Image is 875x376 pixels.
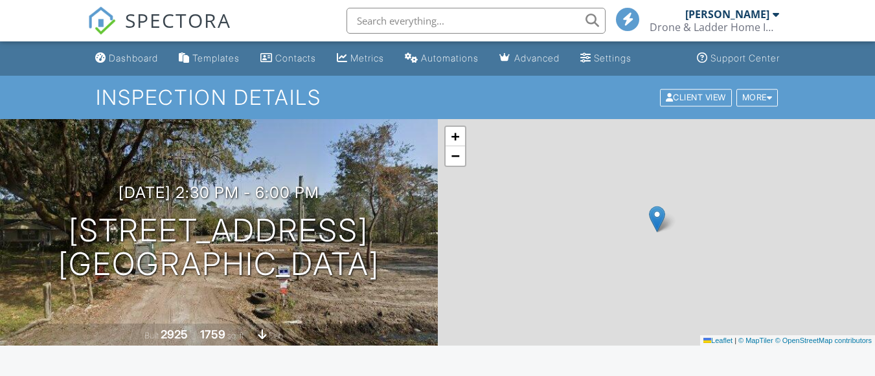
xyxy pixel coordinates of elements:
div: Dashboard [109,52,158,63]
a: Support Center [692,47,785,71]
div: Support Center [710,52,780,63]
div: Automations [421,52,479,63]
a: Zoom out [446,146,465,166]
input: Search everything... [347,8,606,34]
a: Zoom in [446,127,465,146]
img: The Best Home Inspection Software - Spectora [87,6,116,35]
a: Templates [174,47,245,71]
div: Contacts [275,52,316,63]
a: © MapTiler [738,337,773,344]
div: 1759 [200,327,225,341]
div: Client View [660,89,732,106]
a: Advanced [494,47,565,71]
div: [PERSON_NAME] [685,8,769,21]
span: + [451,128,459,144]
div: Advanced [514,52,560,63]
a: Settings [575,47,637,71]
span: slab [269,331,283,340]
span: sq. ft. [227,331,245,340]
div: Drone & Ladder Home Inspections [650,21,779,34]
h1: [STREET_ADDRESS] [GEOGRAPHIC_DATA] [58,214,380,282]
img: Marker [649,206,665,232]
span: Built [144,331,159,340]
a: Automations (Basic) [400,47,484,71]
div: More [736,89,778,106]
span: | [734,337,736,344]
a: Dashboard [90,47,163,71]
a: SPECTORA [87,17,231,45]
h1: Inspection Details [96,86,779,109]
div: 2925 [161,327,188,341]
span: SPECTORA [125,6,231,34]
div: Templates [192,52,240,63]
a: Leaflet [703,337,733,344]
span: − [451,148,459,164]
h3: [DATE] 2:30 pm - 6:00 pm [119,184,319,201]
a: Client View [659,92,735,102]
div: Settings [594,52,631,63]
div: Metrics [350,52,384,63]
a: © OpenStreetMap contributors [775,337,872,344]
a: Contacts [255,47,321,71]
a: Metrics [332,47,389,71]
